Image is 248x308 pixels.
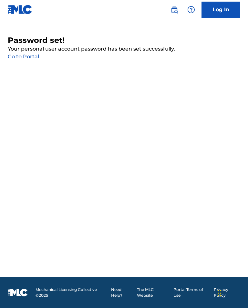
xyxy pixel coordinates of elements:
[111,287,133,298] a: Need Help?
[137,287,170,298] a: The MLC Website
[8,53,39,60] a: Go to Portal
[168,3,181,16] a: Public Search
[8,45,240,53] p: Your personal user account password has been set successfully.
[201,2,240,18] a: Log In
[214,287,240,298] a: Privacy Policy
[216,277,248,308] iframe: Chat Widget
[218,284,222,303] div: Drag
[8,35,240,45] h3: Password set!
[36,287,108,298] span: Mechanical Licensing Collective © 2025
[187,6,195,14] img: help
[173,287,210,298] a: Portal Terms of Use
[8,289,28,296] img: logo
[170,6,178,14] img: search
[8,5,33,14] img: MLC Logo
[185,3,198,16] div: Help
